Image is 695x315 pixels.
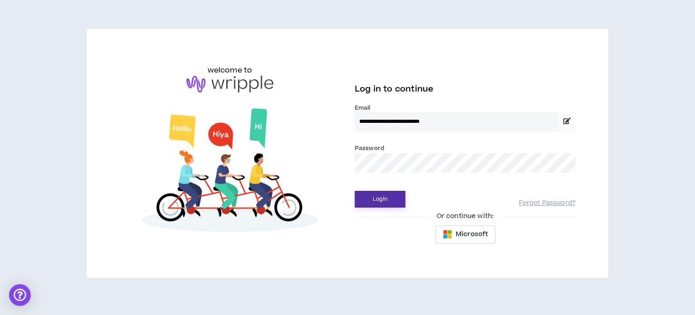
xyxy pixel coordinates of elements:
label: Email [355,104,576,112]
div: Open Intercom Messenger [9,284,31,306]
a: Forgot Password? [519,199,576,208]
span: Log in to continue [355,83,433,95]
span: Or continue with: [430,211,500,221]
img: logo-brand.png [186,76,273,93]
img: Welcome to Wripple [119,102,340,242]
h6: welcome to [208,65,252,76]
button: Microsoft [435,225,495,243]
button: Login [355,191,405,208]
label: Password [355,144,384,152]
span: Microsoft [456,229,488,239]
